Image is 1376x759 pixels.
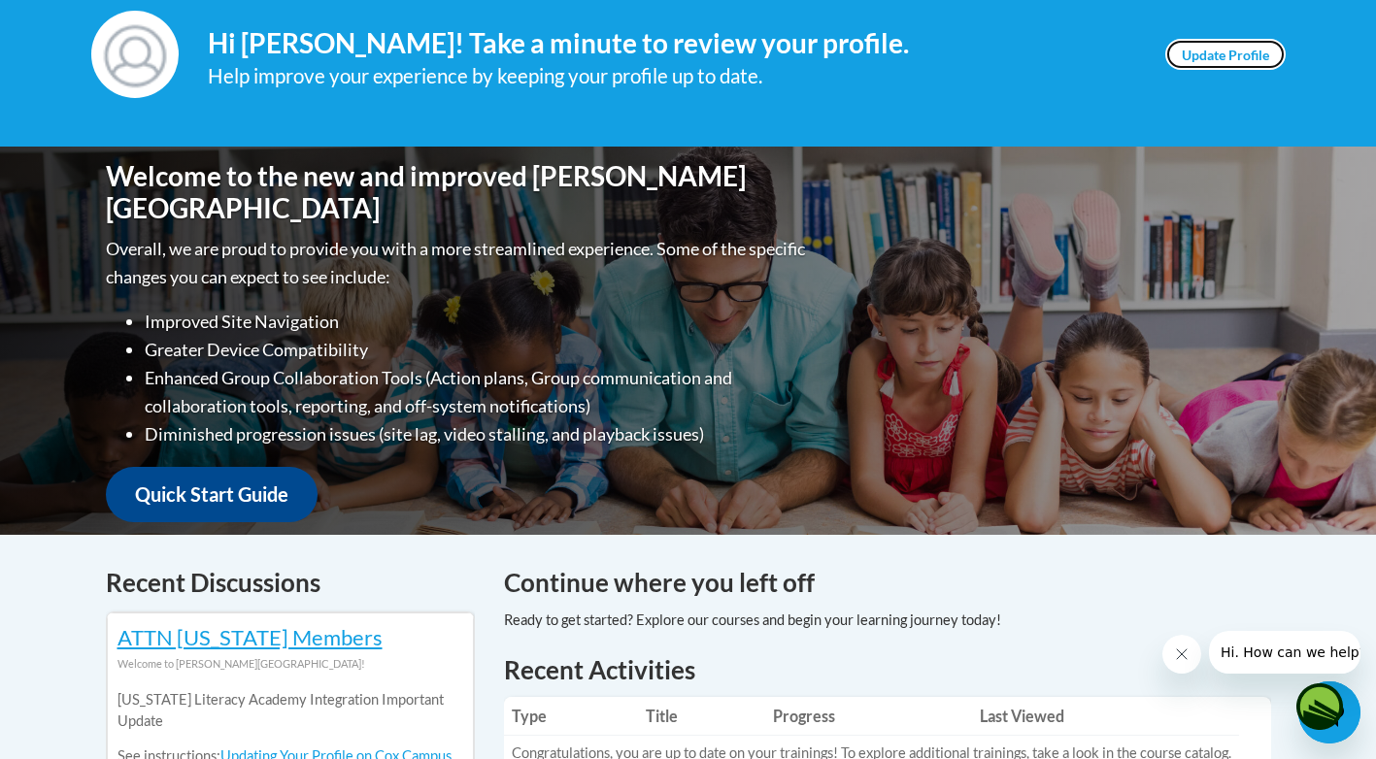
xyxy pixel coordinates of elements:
[504,697,639,736] th: Type
[504,652,1271,687] h1: Recent Activities
[117,624,383,650] a: ATTN [US_STATE] Members
[638,697,765,736] th: Title
[1165,39,1286,70] a: Update Profile
[145,364,810,420] li: Enhanced Group Collaboration Tools (Action plans, Group communication and collaboration tools, re...
[145,308,810,336] li: Improved Site Navigation
[117,689,463,732] p: [US_STATE] Literacy Academy Integration Important Update
[208,27,1136,60] h4: Hi [PERSON_NAME]! Take a minute to review your profile.
[1209,631,1360,674] iframe: Message from company
[208,60,1136,92] div: Help improve your experience by keeping your profile up to date.
[12,14,157,29] span: Hi. How can we help?
[106,564,475,602] h4: Recent Discussions
[91,11,179,98] img: Profile Image
[117,653,463,675] div: Welcome to [PERSON_NAME][GEOGRAPHIC_DATA]!
[145,336,810,364] li: Greater Device Compatibility
[145,420,810,448] li: Diminished progression issues (site lag, video stalling, and playback issues)
[765,697,972,736] th: Progress
[972,697,1239,736] th: Last Viewed
[1298,681,1360,743] iframe: Button to launch messaging window
[106,235,810,291] p: Overall, we are proud to provide you with a more streamlined experience. Some of the specific cha...
[504,564,1271,602] h4: Continue where you left off
[106,467,318,522] a: Quick Start Guide
[1162,635,1201,674] iframe: Close message
[106,160,810,225] h1: Welcome to the new and improved [PERSON_NAME][GEOGRAPHIC_DATA]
